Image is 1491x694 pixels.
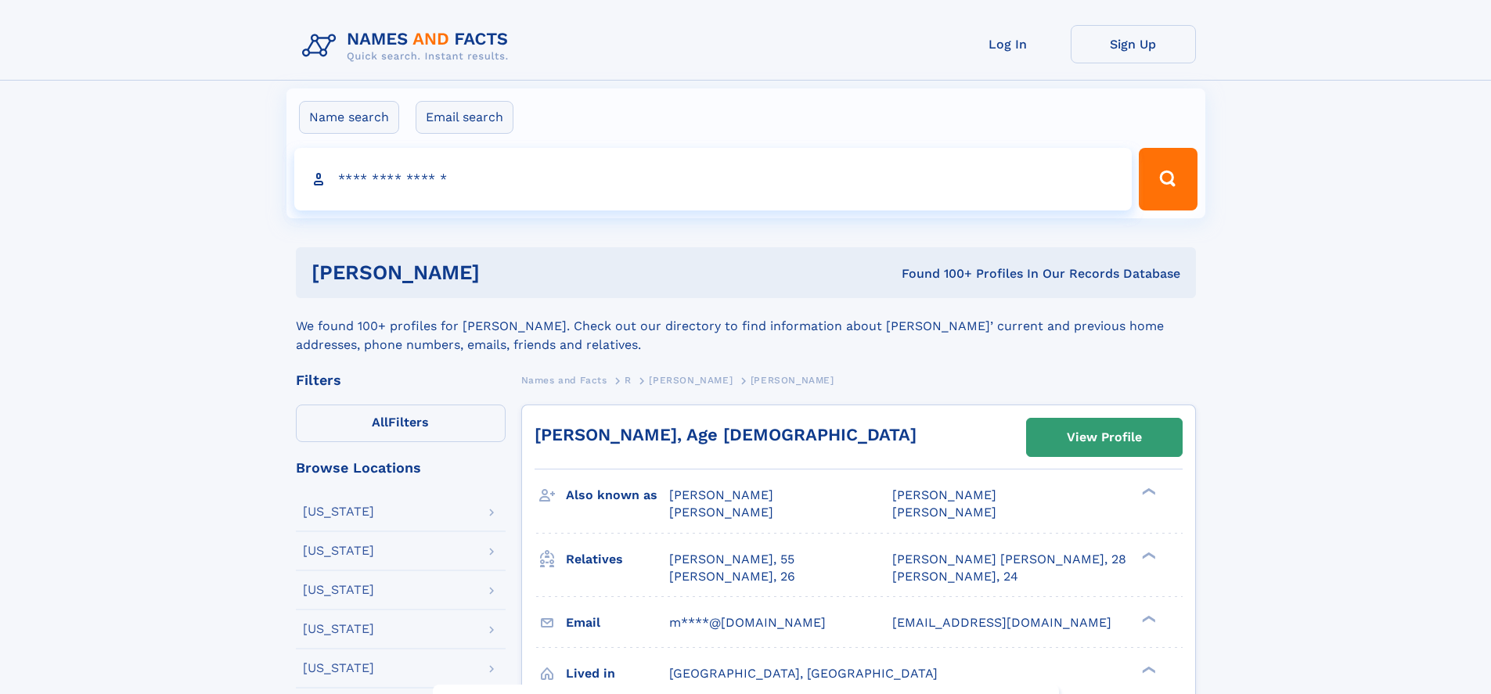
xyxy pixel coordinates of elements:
span: R [625,375,632,386]
a: Log In [945,25,1071,63]
span: [GEOGRAPHIC_DATA], [GEOGRAPHIC_DATA] [669,666,938,681]
h3: Also known as [566,482,669,509]
div: We found 100+ profiles for [PERSON_NAME]. Check out our directory to find information about [PERS... [296,298,1196,354]
input: search input [294,148,1133,210]
a: [PERSON_NAME], 55 [669,551,794,568]
div: ❯ [1138,550,1157,560]
span: All [372,415,388,430]
span: [EMAIL_ADDRESS][DOMAIN_NAME] [892,615,1111,630]
a: R [625,370,632,390]
div: Found 100+ Profiles In Our Records Database [690,265,1180,282]
span: [PERSON_NAME] [649,375,733,386]
h1: [PERSON_NAME] [312,263,691,282]
div: ❯ [1138,664,1157,674]
button: Search Button [1139,148,1197,210]
a: Sign Up [1071,25,1196,63]
label: Filters [296,405,506,442]
span: [PERSON_NAME] [669,505,773,520]
span: [PERSON_NAME] [892,487,996,502]
a: View Profile [1027,419,1182,456]
a: Names and Facts [521,370,607,390]
h3: Email [566,609,669,636]
a: [PERSON_NAME], Age [DEMOGRAPHIC_DATA] [535,425,917,444]
h3: Relatives [566,546,669,573]
h3: Lived in [566,660,669,687]
label: Email search [416,101,513,134]
div: ❯ [1138,613,1157,624]
a: [PERSON_NAME], 26 [669,568,795,585]
span: [PERSON_NAME] [892,505,996,520]
div: [US_STATE] [303,505,374,518]
div: [US_STATE] [303,584,374,596]
a: [PERSON_NAME] [649,370,733,390]
a: [PERSON_NAME] [PERSON_NAME], 28 [892,551,1126,568]
div: Browse Locations [296,461,506,475]
span: [PERSON_NAME] [751,375,834,386]
div: [US_STATE] [303,545,374,557]
label: Name search [299,101,399,134]
img: Logo Names and Facts [296,25,521,67]
div: [US_STATE] [303,623,374,635]
div: Filters [296,373,506,387]
div: ❯ [1138,487,1157,497]
a: [PERSON_NAME], 24 [892,568,1018,585]
span: [PERSON_NAME] [669,487,773,502]
div: [US_STATE] [303,662,374,674]
div: View Profile [1067,419,1142,455]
